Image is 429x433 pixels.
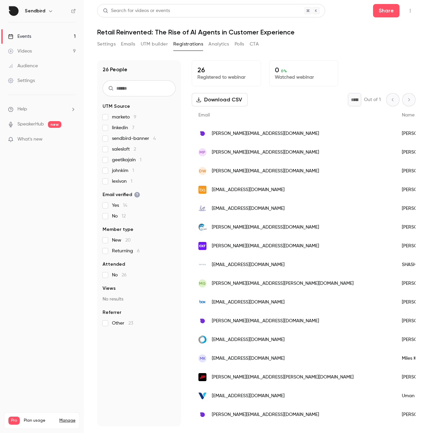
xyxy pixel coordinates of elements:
[97,28,416,36] h1: Retail Reinvented: The Rise of AI Agents in Customer Experience
[112,157,141,163] span: geetikajain
[197,66,255,74] p: 26
[112,146,136,153] span: salesloft
[112,167,134,174] span: johnkim
[208,39,229,50] button: Analytics
[212,411,319,418] span: [PERSON_NAME][EMAIL_ADDRESS][DOMAIN_NAME]
[212,280,354,287] span: [PERSON_NAME][EMAIL_ADDRESS][PERSON_NAME][DOMAIN_NAME]
[197,74,255,81] p: Registered to webinar
[198,411,206,419] img: sendbird.com
[364,96,381,103] p: Out of 1
[212,299,285,306] span: [EMAIL_ADDRESS][DOMAIN_NAME]
[199,280,206,286] span: MG
[281,69,287,73] span: 0 %
[134,115,136,119] span: 9
[97,39,116,50] button: Settings
[8,33,31,40] div: Events
[137,249,140,253] span: 6
[134,147,136,152] span: 2
[112,124,134,131] span: linkedin
[103,103,176,327] section: facet-groups
[59,418,75,423] a: Manage
[17,136,43,143] span: What's new
[275,74,333,81] p: Watched webinar
[373,4,400,17] button: Share
[212,205,285,212] span: [EMAIL_ADDRESS][DOMAIN_NAME]
[200,355,205,361] span: MK
[212,336,285,343] span: [EMAIL_ADDRESS][DOMAIN_NAME]
[212,261,285,268] span: [EMAIL_ADDRESS][DOMAIN_NAME]
[250,39,259,50] button: CTA
[402,113,415,117] span: Name
[125,238,131,243] span: 20
[112,320,133,327] span: Other
[275,66,333,74] p: 0
[123,203,127,208] span: 14
[132,168,134,173] span: 1
[24,418,55,423] span: Plan usage
[112,202,127,209] span: Yes
[235,39,244,50] button: Polls
[103,309,121,316] span: Referrer
[198,336,206,344] img: cohereone.com
[17,106,27,113] span: Help
[212,243,319,250] span: [PERSON_NAME][EMAIL_ADDRESS][DOMAIN_NAME]
[8,106,76,113] li: help-dropdown-opener
[128,321,133,326] span: 23
[103,66,127,74] h1: 26 People
[212,149,319,156] span: [PERSON_NAME][EMAIL_ADDRESS][DOMAIN_NAME]
[199,149,205,155] span: MP
[121,39,135,50] button: Emails
[103,103,130,110] span: UTM Source
[17,121,44,128] a: SpeakerHub
[198,298,206,306] img: box.com
[198,263,206,266] img: infotech.com
[212,186,285,193] span: [EMAIL_ADDRESS][DOMAIN_NAME]
[212,168,319,175] span: [PERSON_NAME][EMAIL_ADDRESS][DOMAIN_NAME]
[103,226,133,233] span: Member type
[8,77,35,84] div: Settings
[141,39,168,50] button: UTM builder
[132,125,134,130] span: 7
[173,39,203,50] button: Registrations
[198,392,206,400] img: vitaminshoppe.com
[212,224,319,231] span: [PERSON_NAME][EMAIL_ADDRESS][DOMAIN_NAME]
[8,48,32,55] div: Videos
[112,178,132,185] span: lexivon
[8,6,19,16] img: Sendbird
[122,214,126,219] span: 12
[198,373,206,381] img: midlandco.com
[212,130,319,137] span: [PERSON_NAME][EMAIL_ADDRESS][DOMAIN_NAME]
[103,191,140,198] span: Email verified
[198,242,206,250] img: cxfoundation.com
[103,7,170,14] div: Search for videos or events
[103,261,125,268] span: Attended
[198,317,206,325] img: sendbird.com
[112,248,140,254] span: Returning
[48,121,61,128] span: new
[198,223,206,231] img: swellrecruit.com
[212,318,319,325] span: [PERSON_NAME][EMAIL_ADDRESS][DOMAIN_NAME]
[198,113,210,117] span: Email
[140,158,141,162] span: 1
[212,393,285,400] span: [EMAIL_ADDRESS][DOMAIN_NAME]
[212,374,354,381] span: [PERSON_NAME][EMAIL_ADDRESS][PERSON_NAME][DOMAIN_NAME]
[112,135,156,142] span: sendbird-banner
[25,8,45,14] h6: Sendbird
[8,63,38,69] div: Audience
[8,417,20,425] span: Pro
[112,213,126,220] span: No
[153,136,156,141] span: 4
[198,204,206,212] img: icfundings.org
[198,129,206,138] img: sendbird.com
[122,273,127,277] span: 26
[112,272,127,278] span: No
[112,114,136,120] span: marketo
[103,285,116,292] span: Views
[192,93,248,106] button: Download CSV
[112,237,131,244] span: New
[198,186,206,194] img: batemanagency.com
[199,168,206,174] span: DW
[131,179,132,184] span: 1
[103,296,176,302] p: No results
[212,355,285,362] span: [EMAIL_ADDRESS][DOMAIN_NAME]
